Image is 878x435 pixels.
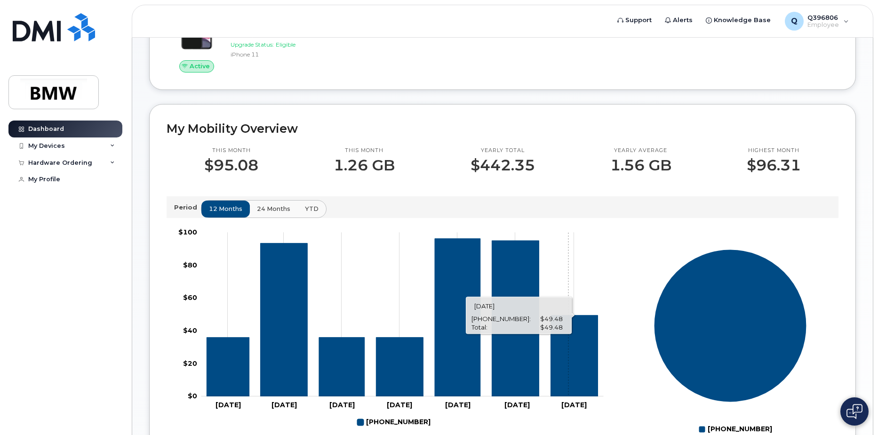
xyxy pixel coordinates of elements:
[673,16,693,25] span: Alerts
[357,414,431,430] g: 864-386-6226
[334,147,395,154] p: This month
[846,404,862,419] img: Open chat
[807,14,839,21] span: Q396806
[610,157,671,174] p: 1.56 GB
[807,21,839,29] span: Employee
[305,204,319,213] span: YTD
[231,31,254,38] span: 2.40 GB
[791,16,798,27] span: Q
[183,293,197,302] tspan: $60
[561,401,587,409] tspan: [DATE]
[334,157,395,174] p: 1.26 GB
[183,359,197,367] tspan: $20
[357,414,431,430] g: Legend
[699,11,777,30] a: Knowledge Base
[471,147,535,154] p: Yearly total
[654,249,807,402] g: Series
[190,62,210,71] span: Active
[204,157,258,174] p: $95.08
[329,401,355,409] tspan: [DATE]
[471,157,535,174] p: $442.35
[271,401,297,409] tspan: [DATE]
[188,392,197,400] tspan: $0
[178,228,604,430] g: Chart
[276,41,295,48] span: Eligible
[714,16,771,25] span: Knowledge Base
[778,12,855,31] div: Q396806
[611,11,658,30] a: Support
[625,16,652,25] span: Support
[231,41,274,48] span: Upgrade Status:
[178,228,197,236] tspan: $100
[504,401,530,409] tspan: [DATE]
[747,157,801,174] p: $96.31
[257,204,290,213] span: 24 months
[207,238,598,396] g: 864-386-6226
[747,147,801,154] p: Highest month
[204,147,258,154] p: This month
[610,147,671,154] p: Yearly average
[658,11,699,30] a: Alerts
[445,401,471,409] tspan: [DATE]
[231,50,322,58] div: iPhone 11
[255,31,282,38] span: at [DATE]
[216,401,241,409] tspan: [DATE]
[183,260,197,269] tspan: $80
[167,121,838,136] h2: My Mobility Overview
[174,203,201,212] p: Period
[387,401,412,409] tspan: [DATE]
[183,326,197,335] tspan: $40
